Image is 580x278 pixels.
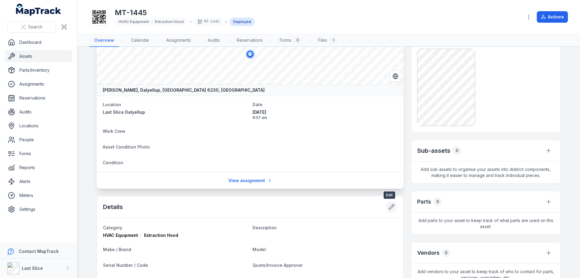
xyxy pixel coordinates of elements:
a: Parts/Inventory [5,64,72,76]
span: Make / Brand [103,247,131,252]
span: Work Crew [103,129,125,134]
span: Add parts to your asset to keep track of what parts are used on this asset. [411,213,560,234]
a: Meters [5,189,72,201]
a: View assignment [224,175,276,186]
a: Settings [5,203,72,215]
strong: [PERSON_NAME], Dalyellup, [GEOGRAPHIC_DATA] 6230, [GEOGRAPHIC_DATA] [103,87,265,93]
span: Location [103,102,121,107]
a: Assets [5,50,72,62]
a: Overview [89,34,119,47]
span: Serial Number / Code [103,263,148,268]
a: Audits [203,34,225,47]
div: 0 [453,146,461,155]
a: Reservations [232,34,268,47]
div: MT-1445 [194,18,223,26]
h3: Vendors [417,249,440,257]
canvas: Map [97,24,404,84]
a: Alerts [5,175,72,188]
a: Last Slice Dalyellup [103,109,248,115]
span: HVAC Equipment [118,19,149,24]
span: Last Slice Dalyellup [103,110,145,115]
a: Forms0 [275,34,306,47]
span: Quote/Invoice Approver [253,263,303,268]
h1: MT-1445 [115,8,255,18]
strong: Last Slice [22,266,43,271]
span: Extraction Hood [155,19,184,24]
a: Calendar [126,34,154,47]
span: Condition [103,160,123,165]
span: HVAC Equipment [103,232,138,238]
h2: Sub-assets [417,146,450,155]
span: Add sub-assets to organise your assets into distinct components, making it easier to manage and t... [411,162,560,183]
h3: Parts [417,198,431,206]
div: 0 [433,198,442,206]
span: Model [253,247,266,252]
a: Dashboard [5,36,72,48]
a: Assignments [161,34,196,47]
span: Category [103,225,122,230]
a: MapTrack [16,4,61,16]
button: Actions [537,11,568,23]
a: Assignments [5,78,72,90]
a: Files1 [313,34,342,47]
strong: Contact MapTrack [19,249,59,254]
a: Reports [5,162,72,174]
span: Search [28,24,42,30]
h2: Details [103,203,123,211]
span: Extraction Hood [144,232,178,238]
a: Forms [5,148,72,160]
a: People [5,134,72,146]
div: Deployed [230,18,255,26]
div: 1 [330,37,337,44]
div: 0 [442,249,450,257]
a: Reservations [5,92,72,104]
span: 9:57 am [253,115,398,120]
span: Asset Condition Photo [103,144,150,149]
span: [DATE] [253,109,398,115]
button: Switch to Satellite View [390,70,401,82]
div: 0 [294,37,301,44]
a: Audits [5,106,72,118]
a: Locations [5,120,72,132]
span: Edit [384,191,395,199]
time: 14/10/2025, 9:57:51 am [253,109,398,120]
span: Description [253,225,277,230]
span: Date [253,102,263,107]
button: Search [7,21,56,33]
